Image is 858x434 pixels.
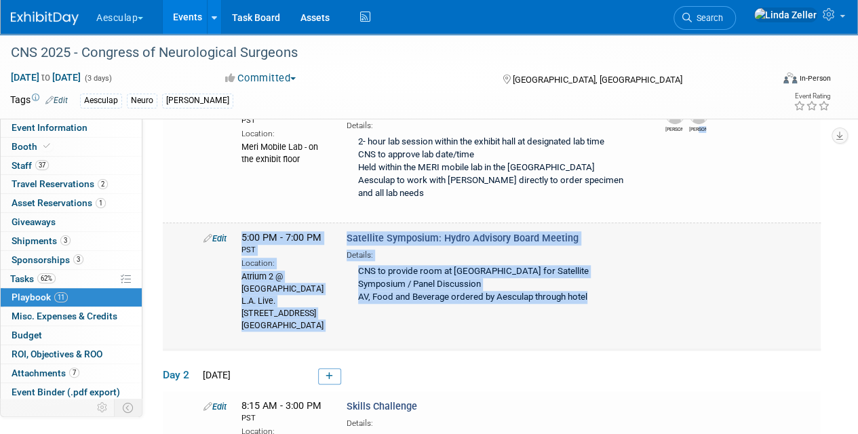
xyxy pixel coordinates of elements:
span: 8:15 AM - 3:00 PM [241,400,326,424]
span: Sponsorships [12,254,83,265]
span: Tasks [10,273,56,284]
span: [DATE] [DATE] [10,71,81,83]
a: Giveaways [1,213,142,231]
td: Personalize Event Tab Strip [91,399,115,416]
span: Budget [12,330,42,340]
div: Event Rating [794,93,830,100]
span: Event Binder (.pdf export) [12,387,120,397]
a: Edit [45,96,68,105]
div: 2- hour lab session within the exhibit hall at designated lab time CNS to approve lab date/time H... [347,132,642,205]
a: Tasks62% [1,270,142,288]
span: Staff [12,160,49,171]
div: Neuro [127,94,157,108]
a: Sponsorships3 [1,251,142,269]
span: 7 [69,368,79,378]
span: Misc. Expenses & Credits [12,311,117,321]
span: 3 [60,235,71,245]
a: Edit [203,401,227,412]
span: Shipments [12,235,71,246]
td: Toggle Event Tabs [115,399,142,416]
div: CNS 2025 - Congress of Neurological Surgeons [6,41,761,65]
a: Misc. Expenses & Credits [1,307,142,325]
img: Format-Inperson.png [783,73,797,83]
span: Giveaways [12,216,56,227]
span: Playbook [12,292,68,302]
a: Edit [203,233,227,243]
a: Budget [1,326,142,344]
div: Location: [241,256,326,269]
a: Attachments7 [1,364,142,382]
span: to [39,72,52,83]
span: [GEOGRAPHIC_DATA], [GEOGRAPHIC_DATA] [512,75,682,85]
span: [DATE] [199,370,231,380]
span: Skills Challenge [347,401,417,412]
span: 5:00 PM - 7:00 PM [241,232,326,256]
div: [PERSON_NAME] [162,94,233,108]
div: Location: [241,126,326,140]
a: ROI, Objectives & ROO [1,345,142,363]
i: Booth reservation complete [43,142,50,150]
span: 3 [73,254,83,264]
div: Aesculap [80,94,122,108]
button: Committed [220,71,301,85]
a: Booth [1,138,142,156]
div: Meri Mobile Lab - on the exhibit floor [241,140,326,165]
div: Dr. Jeffrey Beecher [665,124,682,133]
span: 62% [37,273,56,283]
div: Details: [347,414,642,429]
span: Event Information [12,122,87,133]
div: Event Format [711,71,831,91]
span: Travel Reservations [12,178,108,189]
div: Ryan Mancini [689,124,706,133]
div: Atrium 2 @ [GEOGRAPHIC_DATA] L.A. Live. [STREET_ADDRESS] [GEOGRAPHIC_DATA] [241,269,326,332]
span: 1 [96,198,106,208]
a: Shipments3 [1,232,142,250]
span: Attachments [12,368,79,378]
a: Playbook11 [1,288,142,307]
a: Event Binder (.pdf export) [1,383,142,401]
a: Asset Reservations1 [1,194,142,212]
span: ROI, Objectives & ROO [12,349,102,359]
div: CNS to provide room at [GEOGRAPHIC_DATA] for Satellite Symposium / Panel Discussion AV, Food and ... [347,261,642,309]
a: Search [674,6,736,30]
span: Day 2 [163,368,197,382]
span: 11 [54,292,68,302]
span: Satellite Symposium: Hydro Advisory Board Meeting [347,233,579,244]
img: Linda Zeller [754,7,817,22]
a: Staff37 [1,157,142,175]
div: Details: [347,116,642,132]
td: Tags [10,93,68,108]
div: PST [241,115,326,126]
a: Event Information [1,119,142,137]
div: PST [241,245,326,256]
div: Details: [347,245,642,261]
img: ExhibitDay [11,12,79,25]
span: 2 [98,179,108,189]
span: Booth [12,141,53,152]
span: (3 days) [83,74,112,83]
span: Search [692,13,723,23]
span: 37 [35,160,49,170]
div: PST [241,413,326,424]
span: Asset Reservations [12,197,106,208]
a: Travel Reservations2 [1,175,142,193]
div: In-Person [799,73,831,83]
